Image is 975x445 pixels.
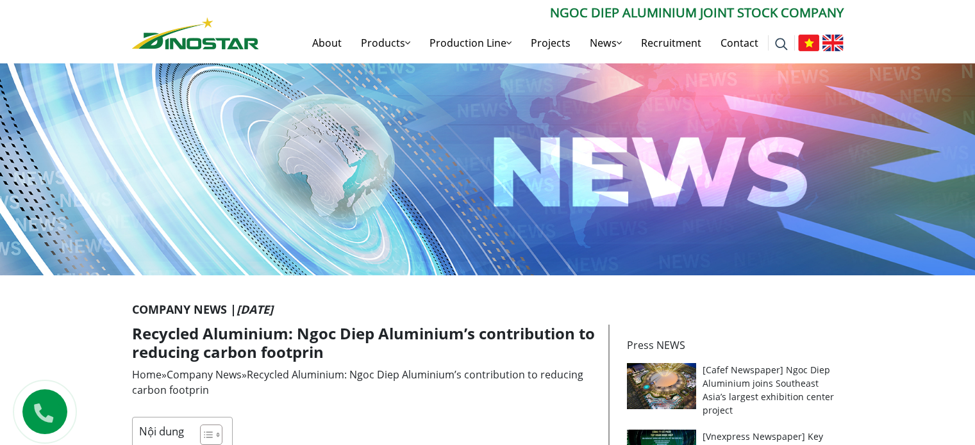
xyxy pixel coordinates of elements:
[259,3,844,22] p: Ngoc Diep Aluminium Joint Stock Company
[798,35,819,51] img: Tiếng Việt
[775,38,788,51] img: search
[132,325,599,362] h1: Recycled Aluminium: Ngoc Diep Aluminium’s contribution to reducing carbon footprin
[711,22,768,63] a: Contact
[521,22,580,63] a: Projects
[132,368,162,382] a: Home
[132,368,583,397] span: Recycled Aluminium: Ngoc Diep Aluminium’s contribution to reducing carbon footprin
[822,35,844,51] img: English
[631,22,711,63] a: Recruitment
[627,337,836,353] p: Press NEWS
[237,302,273,317] i: [DATE]
[303,22,351,63] a: About
[132,17,259,49] img: Nhôm Dinostar
[420,22,521,63] a: Production Line
[580,22,631,63] a: News
[703,364,834,416] a: [Cafef Newspaper] Ngoc Diep Aluminium joins Southeast Asia’s largest exhibition center project
[132,368,583,397] span: » »
[167,368,242,382] a: Company News
[139,424,184,439] p: Nội dung
[132,301,844,318] p: Company News |
[627,363,697,409] img: [Cafef Newspaper] Ngoc Diep Aluminium joins Southeast Asia’s largest exhibition center project
[351,22,420,63] a: Products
